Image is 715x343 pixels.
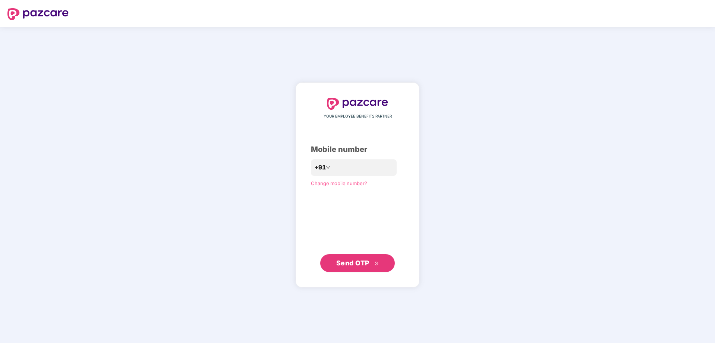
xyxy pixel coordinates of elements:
[374,261,379,266] span: double-right
[324,113,392,119] span: YOUR EMPLOYEE BENEFITS PARTNER
[311,144,404,155] div: Mobile number
[326,165,330,170] span: down
[7,8,69,20] img: logo
[320,254,395,272] button: Send OTPdouble-right
[315,163,326,172] span: +91
[327,98,388,110] img: logo
[311,180,367,186] a: Change mobile number?
[336,259,369,267] span: Send OTP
